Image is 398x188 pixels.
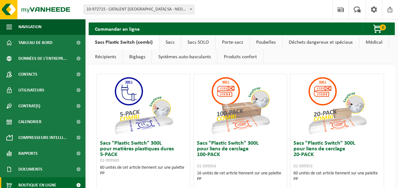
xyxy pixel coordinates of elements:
[89,35,159,50] a: Sacs Plastic Switch (combi)
[209,74,272,137] img: 01-999954
[294,171,381,182] div: 60 unités de cet article tiennent sur une palette
[282,35,359,50] a: Déchets dangereux et spéciaux
[18,114,41,130] span: Calendrier
[152,50,217,64] a: Systèmes auto-basculants
[359,35,389,50] a: Médical
[197,176,284,182] div: PP
[84,5,194,14] span: 10-972715 - CATALENT BELGIUM SA - NEDER-OVER-HEEMBEEK
[18,146,38,161] span: Rapports
[100,141,187,163] h3: Sacs "Plastic Switch" 300L pour matières plastiques dures 5-PACK
[197,141,284,169] h3: Sacs "Plastic Switch" 300L pour liens de cerclage 100-PACK
[18,19,41,35] span: Navigation
[363,22,394,35] button: 0
[250,35,282,50] a: Poubelles
[294,164,313,169] span: 01-999953
[18,51,67,66] span: Données de l'entrepr...
[100,158,119,163] span: 01-999949
[197,171,284,182] div: 16 unités de cet article tiennent sur une palette
[89,22,146,35] h2: Commander en ligne
[123,50,152,64] a: Bigbags
[306,74,369,137] img: 01-999953
[112,74,175,137] img: 01-999949
[159,35,181,50] a: Sacs
[18,66,37,82] span: Contacts
[218,50,263,64] a: Produits confort
[294,176,381,182] div: PP
[294,141,381,169] h3: Sacs "Plastic Switch" 300L pour liens de cerclage 20-PACK
[18,35,53,51] span: Tableau de bord
[18,98,40,114] span: Contrat(s)
[18,82,44,98] span: Utilisateurs
[380,24,386,30] span: 0
[216,35,250,50] a: Porte-sacs
[89,50,123,64] a: Récipients
[197,164,216,169] span: 01-999954
[181,35,215,50] a: Sacs SOLO
[100,171,187,176] div: PP
[18,161,42,177] span: Documents
[18,130,67,146] span: Compresseurs intelli...
[100,165,187,176] div: 60 unités de cet article tiennent sur une palette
